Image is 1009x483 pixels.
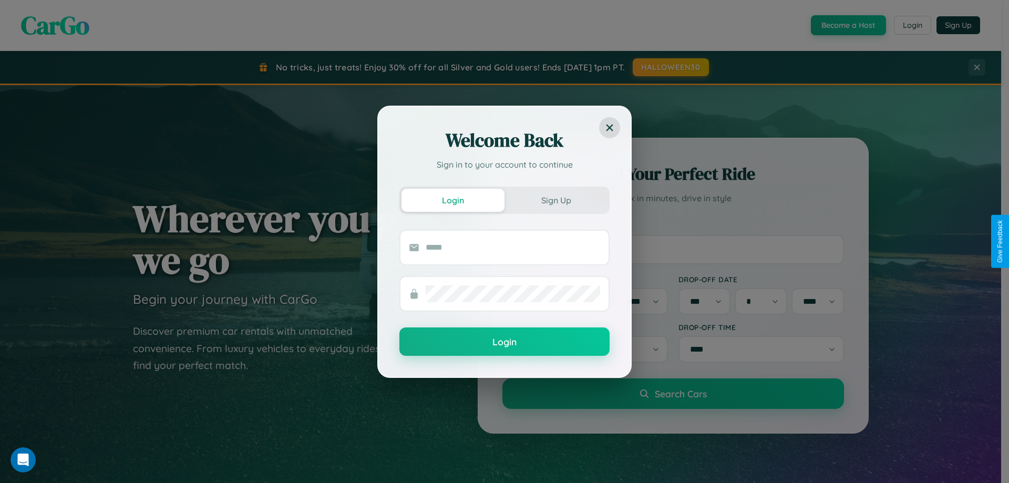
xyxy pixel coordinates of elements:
[399,128,610,153] h2: Welcome Back
[996,220,1004,263] div: Give Feedback
[401,189,504,212] button: Login
[399,327,610,356] button: Login
[11,447,36,472] iframe: Intercom live chat
[399,158,610,171] p: Sign in to your account to continue
[504,189,608,212] button: Sign Up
